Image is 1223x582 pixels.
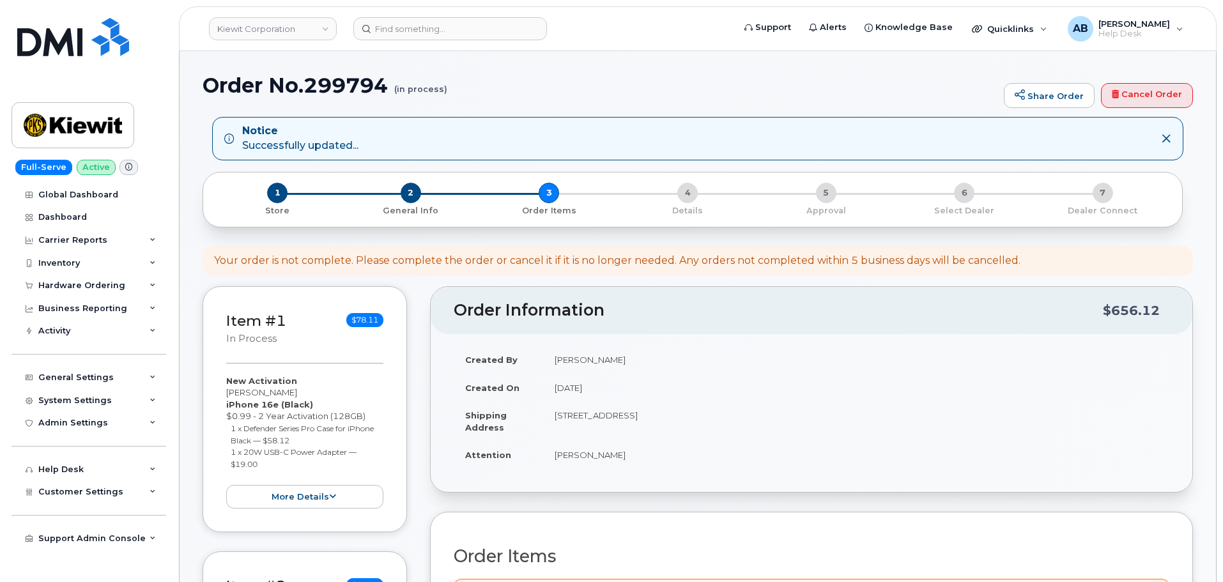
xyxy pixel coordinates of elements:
h2: Order Items [454,547,1169,566]
strong: Created By [465,355,518,365]
span: $78.11 [346,313,383,327]
strong: Created On [465,383,519,393]
small: in process [226,333,277,344]
div: Successfully updated... [242,124,358,153]
p: General Info [347,205,475,217]
span: 1 [267,183,288,203]
a: Share Order [1004,83,1095,109]
td: [DATE] [543,374,1169,402]
div: [PERSON_NAME] $0.99 - 2 Year Activation (128GB) [226,375,383,509]
small: (in process) [394,74,447,94]
p: Store [219,205,337,217]
h2: Order Information [454,302,1103,319]
td: [PERSON_NAME] [543,346,1169,374]
strong: Shipping Address [465,410,507,433]
a: Item #1 [226,312,286,330]
div: Your order is not complete. Please complete the order or cancel it if it is no longer needed. Any... [214,254,1020,268]
small: 1 x Defender Series Pro Case for iPhone Black — $58.12 [231,424,374,445]
span: 2 [401,183,421,203]
div: $656.12 [1103,298,1160,323]
td: [PERSON_NAME] [543,441,1169,469]
h1: Order No.299794 [203,74,997,96]
strong: New Activation [226,376,297,386]
strong: Notice [242,124,358,139]
a: 2 General Info [342,203,481,217]
button: more details [226,485,383,509]
strong: Attention [465,450,511,460]
a: Cancel Order [1101,83,1193,109]
td: [STREET_ADDRESS] [543,401,1169,441]
strong: iPhone 16e (Black) [226,399,313,410]
small: 1 x 20W USB-C Power Adapter — $19.00 [231,447,357,469]
a: 1 Store [213,203,342,217]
